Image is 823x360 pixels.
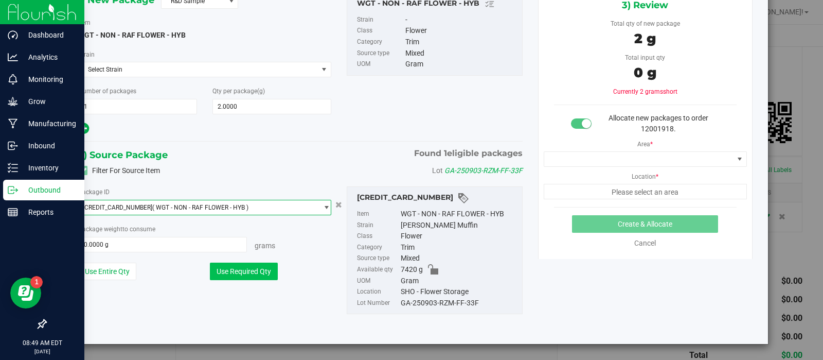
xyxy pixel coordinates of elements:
[609,114,708,133] span: Allocate new packages to order 12001918.
[83,204,152,211] span: [CREDIT_CARD_NUMBER]
[18,184,80,196] p: Outbound
[78,263,136,280] button: Use Entire Qty
[357,253,399,264] label: Source type
[401,253,517,264] div: Mixed
[414,147,523,160] span: Found eligible packages
[8,141,18,151] inline-svg: Inbound
[444,148,447,158] span: 1
[78,188,110,196] span: Package ID
[18,117,80,130] p: Manufacturing
[401,209,517,220] div: WGT - NON - RAF FLOWER - HYB
[401,264,423,276] span: 7420 g
[10,278,41,308] iframe: Resource center
[401,298,517,309] div: GA-250903-RZM-FF-33F
[357,242,399,253] label: Category
[8,163,18,173] inline-svg: Inventory
[357,298,399,309] label: Lot Number
[210,263,278,280] button: Use Required Qty
[625,54,665,61] span: Total input qty
[8,96,18,107] inline-svg: Grow
[317,62,330,77] span: select
[79,237,246,252] input: 0.0000 g
[401,286,517,298] div: SHO - Flower Storage
[357,231,399,242] label: Class
[401,242,517,253] div: Trim
[79,99,196,114] input: 1
[405,59,517,70] div: Gram
[357,220,399,231] label: Strain
[357,209,399,220] label: Item
[357,14,403,26] label: Strain
[317,200,330,215] span: select
[212,88,265,95] span: Qty per package
[444,166,523,175] span: GA-250903-RZM-FF-33F
[5,338,80,348] p: 08:49 AM EDT
[357,48,403,59] label: Source type
[78,165,160,176] label: Filter For Source Item
[332,197,345,212] button: Cancel button
[5,348,80,355] p: [DATE]
[8,118,18,129] inline-svg: Manufacturing
[634,64,656,81] span: 0 g
[18,95,80,108] p: Grow
[78,226,155,233] span: Package to consume
[401,220,517,231] div: [PERSON_NAME] Muffin
[78,88,136,95] span: Number of packages
[78,31,186,39] span: WGT - NON - RAF FLOWER - HYB
[357,264,399,276] label: Available qty
[18,162,80,174] p: Inventory
[8,30,18,40] inline-svg: Dashboard
[78,147,168,163] span: 2) Source Package
[18,29,80,41] p: Dashboard
[572,215,718,233] button: Create & Allocate
[544,184,747,199] span: Please select an area
[405,48,517,59] div: Mixed
[611,20,680,27] span: Total qty of new package
[357,192,517,204] div: 5269281481447705
[78,18,91,27] label: Item
[30,276,43,288] iframe: Resource center unread badge
[357,286,399,298] label: Location
[79,62,317,77] span: Select Strain
[634,30,656,47] span: 2 g
[152,204,248,211] span: ( WGT - NON - RAF FLOWER - HYB )
[213,99,331,114] input: 2.0000
[255,242,275,250] span: Grams
[357,276,399,287] label: UOM
[8,52,18,62] inline-svg: Analytics
[78,50,95,59] label: Strain
[357,37,403,48] label: Category
[663,88,677,95] span: short
[18,206,80,218] p: Reports
[401,276,517,287] div: Gram
[18,140,80,152] p: Inbound
[405,37,517,48] div: Trim
[257,88,265,95] span: (g)
[104,226,122,233] span: weight
[357,59,403,70] label: UOM
[405,14,517,26] div: -
[18,51,80,63] p: Analytics
[8,74,18,84] inline-svg: Monitoring
[18,73,80,85] p: Monitoring
[405,25,517,37] div: Flower
[637,134,653,149] label: Area
[8,185,18,195] inline-svg: Outbound
[613,88,677,95] span: Currently 2 grams
[401,231,517,242] div: Flower
[634,239,656,247] a: Cancel
[632,167,658,181] label: Location
[8,207,18,217] inline-svg: Reports
[432,166,443,175] span: Lot
[357,25,403,37] label: Class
